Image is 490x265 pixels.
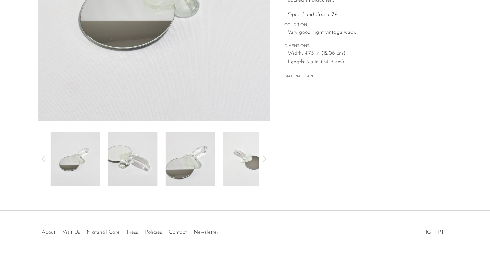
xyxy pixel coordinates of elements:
[62,230,80,235] a: Visit Us
[288,12,339,17] em: Signed and dated '79.
[284,22,438,28] span: CONDITION
[87,230,120,235] a: Material Care
[223,132,273,186] img: Cast Glass Hand Mirror
[422,224,447,237] ul: Social Medias
[438,230,444,235] a: PT
[284,74,314,79] button: MATERIAL CARE
[145,230,162,235] a: Policies
[288,58,438,67] span: Length: 9.5 in (24.13 cm)
[166,132,215,186] img: Cast Glass Hand Mirror
[284,43,438,49] span: DIMENSIONS
[288,28,438,37] span: Very good; light vintage wear.
[51,132,100,186] img: Cast Glass Hand Mirror
[108,132,158,186] img: Cast Glass Hand Mirror
[288,49,438,58] span: Width: 4.75 in (12.06 cm)
[127,230,138,235] a: Press
[169,230,187,235] a: Contact
[42,230,55,235] a: About
[38,224,222,237] ul: Quick links
[426,230,431,235] a: IG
